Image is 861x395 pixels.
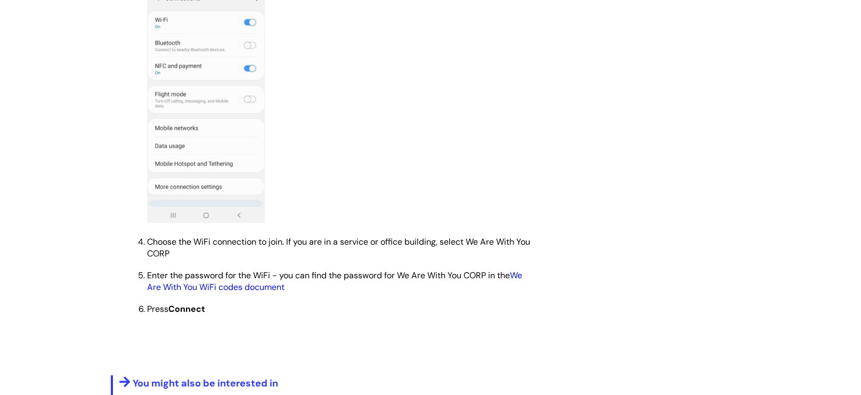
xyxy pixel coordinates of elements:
[147,303,205,315] span: Press
[147,270,522,293] a: We Are With You WiFi codes document
[168,303,205,315] strong: Connect
[147,270,522,293] span: Enter the password for the WiFi - you can find the password for We Are With You CORP in the
[133,377,278,390] span: You might also be interested in
[147,236,530,259] span: Choose the WiFi connection to join. If you are in a service or office building, select We Are Wit...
